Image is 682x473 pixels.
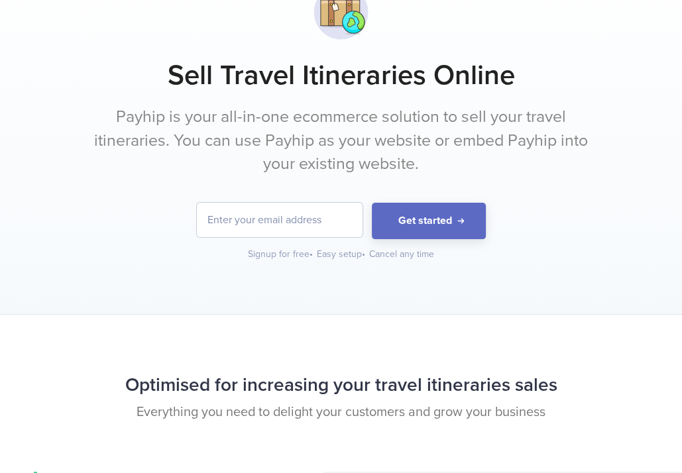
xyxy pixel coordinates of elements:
h1: Sell Travel Itineraries Online [34,59,648,92]
p: Payhip is your all-in-one ecommerce solution to sell your travel itineraries. You can use Payhip ... [93,105,590,176]
input: Enter your email address [197,203,363,237]
div: Signup for free [248,248,314,261]
div: Easy setup [317,248,367,261]
p: Everything you need to delight your customers and grow your business [34,403,648,422]
span: • [310,248,313,260]
div: Cancel any time [369,248,434,261]
span: • [362,248,365,260]
h2: Optimised for increasing your travel itineraries sales [34,368,648,403]
button: Get started [372,203,486,239]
